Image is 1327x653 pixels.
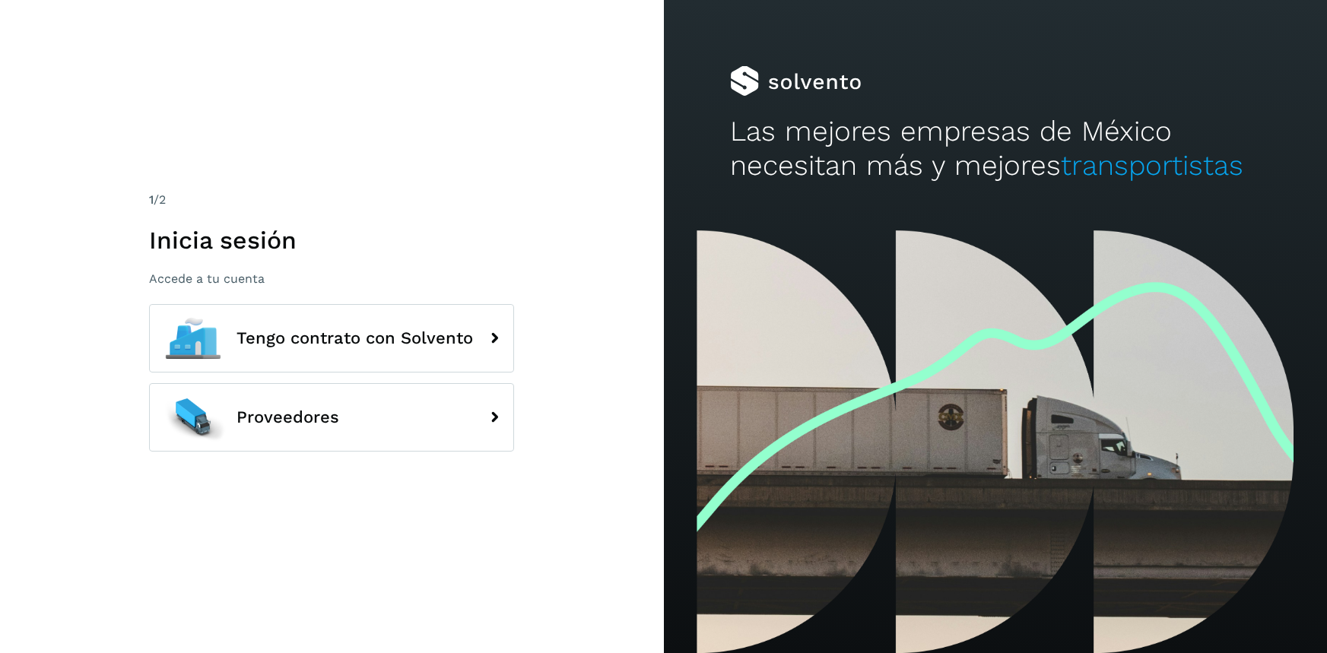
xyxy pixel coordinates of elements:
[730,115,1261,182] h2: Las mejores empresas de México necesitan más y mejores
[149,304,514,372] button: Tengo contrato con Solvento
[237,329,473,347] span: Tengo contrato con Solvento
[149,271,514,286] p: Accede a tu cuenta
[149,383,514,452] button: Proveedores
[149,226,514,255] h1: Inicia sesión
[1061,149,1243,182] span: transportistas
[149,192,154,207] span: 1
[149,191,514,209] div: /2
[237,408,339,426] span: Proveedores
